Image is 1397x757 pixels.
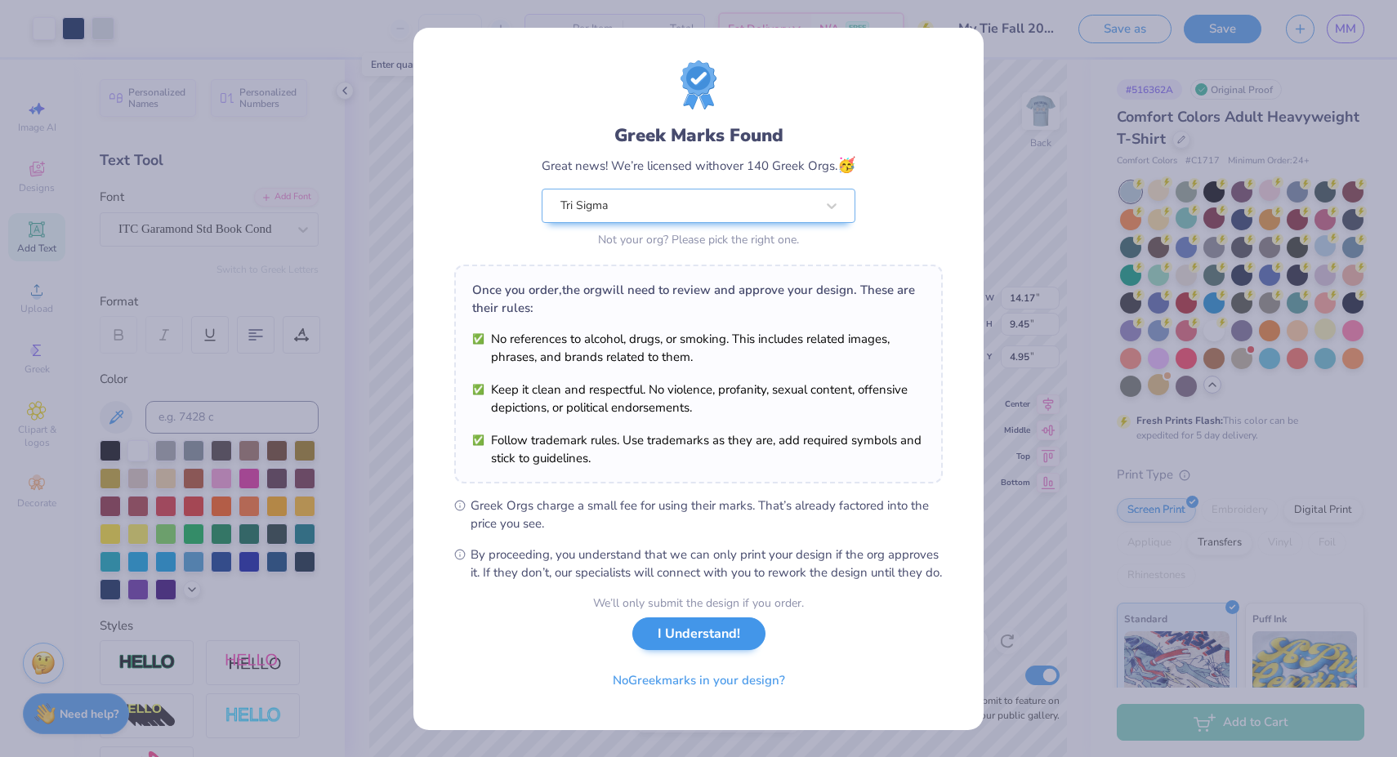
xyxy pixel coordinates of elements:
[632,617,765,651] button: I Understand!
[542,122,855,149] div: Greek Marks Found
[471,545,943,581] span: By proceeding, you understand that we can only print your design if the org approves it. If they ...
[472,281,925,317] div: Once you order, the org will need to review and approve your design. These are their rules:
[837,155,855,175] span: 🥳
[472,381,925,416] li: Keep it clean and respectful. No violence, profanity, sexual content, offensive depictions, or po...
[542,154,855,176] div: Great news! We’re licensed with over 140 Greek Orgs.
[472,431,925,467] li: Follow trademark rules. Use trademarks as they are, add required symbols and stick to guidelines.
[542,231,855,248] div: Not your org? Please pick the right one.
[593,594,804,612] div: We’ll only submit the design if you order.
[472,330,925,366] li: No references to alcohol, drugs, or smoking. This includes related images, phrases, and brands re...
[471,497,943,532] span: Greek Orgs charge a small fee for using their marks. That’s already factored into the price you see.
[599,664,799,697] button: NoGreekmarks in your design?
[681,60,716,109] img: license-marks-badge.png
